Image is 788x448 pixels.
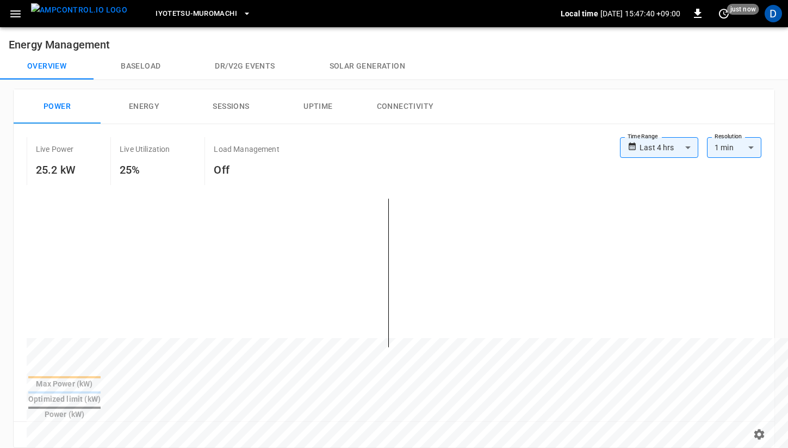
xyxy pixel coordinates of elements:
p: Load Management [214,144,279,155]
h6: 25.2 kW [36,161,76,179]
h6: Off [214,161,279,179]
label: Resolution [715,132,742,141]
p: Live Utilization [120,144,170,155]
p: Local time [561,8,598,19]
button: Iyotetsu-Muromachi [151,3,256,24]
div: 1 min [707,137,761,158]
button: Sessions [188,89,275,124]
button: Uptime [275,89,362,124]
span: just now [727,4,759,15]
button: Energy [101,89,188,124]
button: Dr/V2G events [188,53,302,79]
label: Time Range [628,132,658,141]
div: Last 4 hrs [640,137,698,158]
h6: 25% [120,161,170,179]
p: [DATE] 15:47:40 +09:00 [600,8,680,19]
button: set refresh interval [715,5,733,22]
button: Connectivity [362,89,449,124]
img: ampcontrol.io logo [31,3,127,17]
p: Live Power [36,144,74,155]
button: Baseload [94,53,188,79]
span: Iyotetsu-Muromachi [156,8,237,20]
button: Power [14,89,101,124]
button: Solar generation [302,53,432,79]
div: profile-icon [765,5,782,22]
